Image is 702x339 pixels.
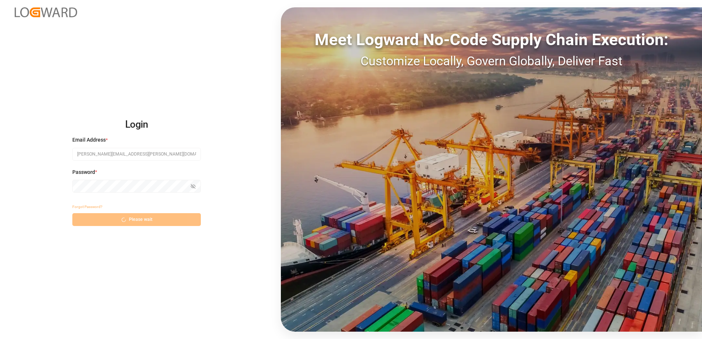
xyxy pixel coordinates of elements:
img: Logward_new_orange.png [15,7,77,17]
span: Password [72,168,95,176]
div: Meet Logward No-Code Supply Chain Execution: [281,28,702,52]
input: Enter your email [72,148,201,161]
h2: Login [72,113,201,136]
div: Customize Locally, Govern Globally, Deliver Fast [281,52,702,70]
span: Email Address [72,136,106,144]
